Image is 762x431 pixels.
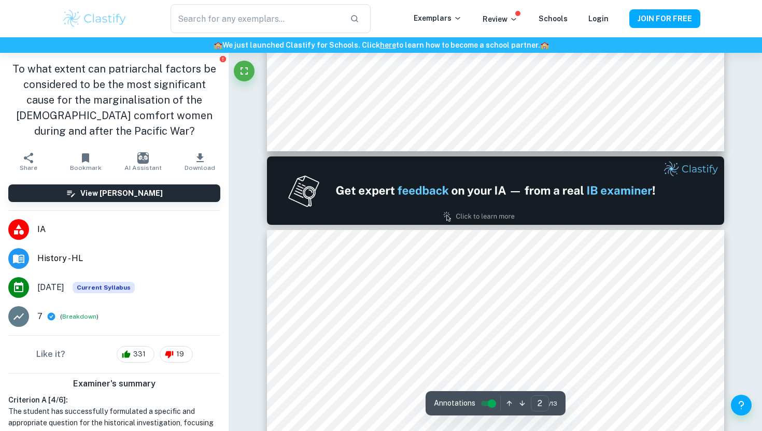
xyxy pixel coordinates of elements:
[20,164,37,171] span: Share
[185,164,215,171] span: Download
[160,346,193,363] div: 19
[629,9,700,28] button: JOIN FOR FREE
[57,147,114,176] button: Bookmark
[8,394,220,406] h6: Criterion A [ 4 / 6 ]:
[731,395,752,415] button: Help and Feedback
[234,61,255,81] button: Fullscreen
[549,399,557,408] span: / 13
[380,41,396,49] a: here
[214,41,222,49] span: 🏫
[172,147,229,176] button: Download
[73,282,135,293] div: This exemplar is based on the current syllabus. Feel free to refer to it for inspiration/ideas wh...
[37,223,220,236] span: IA
[171,349,190,360] span: 19
[115,147,172,176] button: AI Assistant
[73,282,135,293] span: Current Syllabus
[36,348,65,361] h6: Like it?
[2,39,760,51] h6: We just launched Clastify for Schools. Click to learn how to become a school partner.
[434,398,475,409] span: Annotations
[8,61,220,139] h1: To what extent can patriarchal factors be considered to be the most significant cause for the mar...
[483,13,518,25] p: Review
[219,55,227,63] button: Report issue
[171,4,342,33] input: Search for any exemplars...
[540,41,549,49] span: 🏫
[80,188,163,199] h6: View [PERSON_NAME]
[60,312,98,322] span: ( )
[70,164,102,171] span: Bookmark
[37,252,220,265] span: History - HL
[117,346,154,363] div: 331
[8,184,220,202] button: View [PERSON_NAME]
[62,312,96,321] button: Breakdown
[414,12,462,24] p: Exemplars
[37,310,43,323] p: 7
[539,15,568,23] a: Schools
[37,281,64,294] span: [DATE]
[267,156,724,225] img: Ad
[588,15,609,23] a: Login
[62,8,128,29] img: Clastify logo
[128,349,151,360] span: 331
[137,152,149,164] img: AI Assistant
[124,164,162,171] span: AI Assistant
[4,378,224,390] h6: Examiner's summary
